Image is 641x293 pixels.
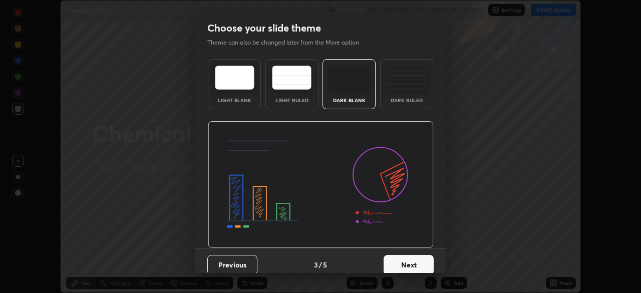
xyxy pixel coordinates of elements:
button: Previous [207,255,257,275]
h2: Choose your slide theme [207,22,321,35]
div: Dark Blank [329,98,369,103]
img: darkTheme.f0cc69e5.svg [330,66,369,90]
img: lightRuledTheme.5fabf969.svg [272,66,311,90]
img: darkRuledTheme.de295e13.svg [387,66,426,90]
div: Dark Ruled [387,98,427,103]
p: Theme can also be changed later from the More option [207,38,370,47]
img: lightTheme.e5ed3b09.svg [215,66,254,90]
button: Next [384,255,434,275]
h4: 3 [314,259,318,270]
div: Light Blank [214,98,254,103]
h4: / [319,259,322,270]
h4: 5 [323,259,327,270]
div: Light Ruled [272,98,312,103]
img: darkThemeBanner.d06ce4a2.svg [208,121,434,248]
